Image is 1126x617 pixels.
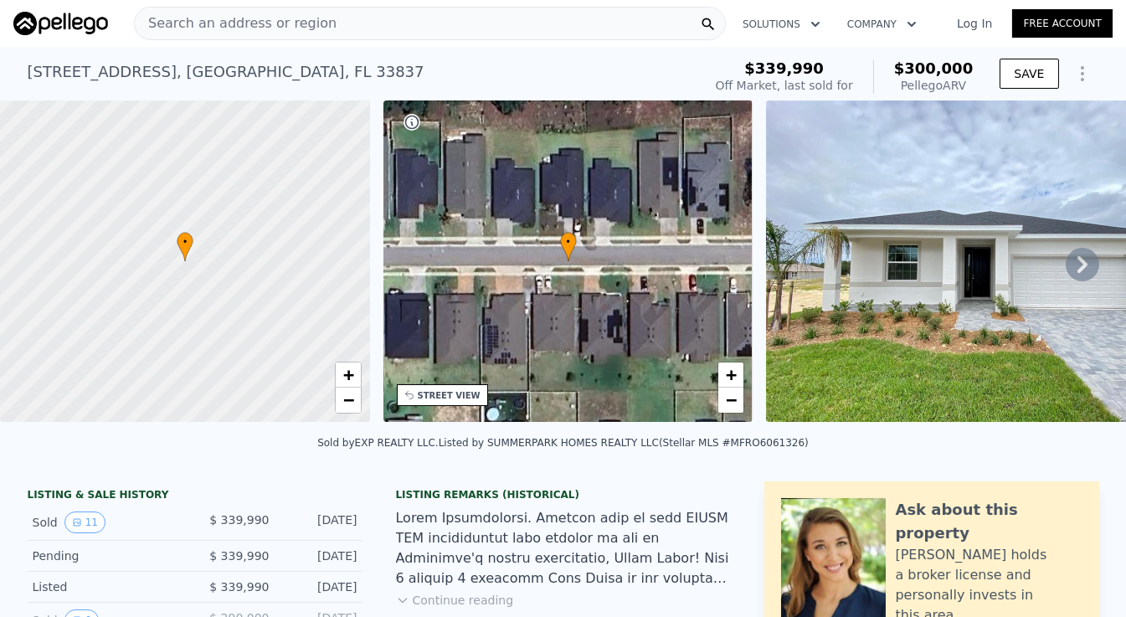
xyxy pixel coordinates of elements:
[560,232,577,261] div: •
[1000,59,1058,89] button: SAVE
[937,15,1012,32] a: Log In
[283,512,357,533] div: [DATE]
[396,488,731,501] div: Listing Remarks (Historical)
[718,362,743,388] a: Zoom in
[418,389,481,402] div: STREET VIEW
[894,59,974,77] span: $300,000
[209,549,269,563] span: $ 339,990
[317,437,439,449] div: Sold by EXP REALTY LLC .
[33,578,182,595] div: Listed
[209,513,269,527] span: $ 339,990
[283,578,357,595] div: [DATE]
[396,508,731,589] div: Lorem Ipsumdolorsi. Ametcon adip el sedd EIUSM TEM incididuntut labo etdolor ma ali en Adminimve'...
[1066,57,1099,90] button: Show Options
[342,389,353,410] span: −
[1012,9,1113,38] a: Free Account
[28,60,424,84] div: [STREET_ADDRESS] , [GEOGRAPHIC_DATA] , FL 33837
[744,59,824,77] span: $339,990
[177,234,193,249] span: •
[336,388,361,413] a: Zoom out
[439,437,809,449] div: Listed by SUMMERPARK HOMES REALTY LLC (Stellar MLS #MFRO6061326)
[894,77,974,94] div: Pellego ARV
[726,364,737,385] span: +
[342,364,353,385] span: +
[33,512,182,533] div: Sold
[726,389,737,410] span: −
[336,362,361,388] a: Zoom in
[64,512,105,533] button: View historical data
[135,13,337,33] span: Search an address or region
[283,548,357,564] div: [DATE]
[177,232,193,261] div: •
[896,498,1082,545] div: Ask about this property
[560,234,577,249] span: •
[716,77,853,94] div: Off Market, last sold for
[28,488,362,505] div: LISTING & SALE HISTORY
[13,12,108,35] img: Pellego
[718,388,743,413] a: Zoom out
[33,548,182,564] div: Pending
[209,580,269,594] span: $ 339,990
[834,9,930,39] button: Company
[729,9,834,39] button: Solutions
[396,592,514,609] button: Continue reading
